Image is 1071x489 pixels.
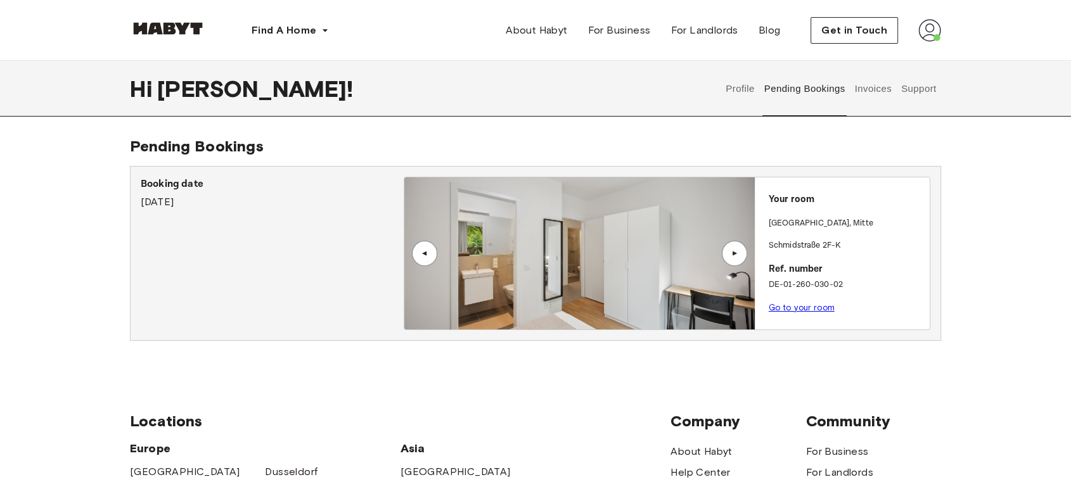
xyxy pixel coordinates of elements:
[769,262,925,277] p: Ref. number
[806,444,869,459] a: For Business
[130,137,264,155] span: Pending Bookings
[806,412,941,431] span: Community
[728,250,741,257] div: ▲
[670,444,732,459] a: About Habyt
[588,23,651,38] span: For Business
[265,464,317,479] a: Dusseldorf
[401,464,511,479] a: [GEOGRAPHIC_DATA]
[821,23,887,38] span: Get in Touch
[418,250,431,257] div: ▲
[130,441,401,456] span: Europe
[769,217,873,230] p: [GEOGRAPHIC_DATA] , Mitte
[806,465,873,480] a: For Landlords
[578,18,661,43] a: For Business
[769,279,925,291] p: DE-01-260-030-02
[130,75,157,102] span: Hi
[918,19,941,42] img: avatar
[853,61,893,117] button: Invoices
[670,465,730,480] a: Help Center
[670,412,805,431] span: Company
[496,18,577,43] a: About Habyt
[141,177,404,192] p: Booking date
[769,193,925,207] p: Your room
[130,22,206,35] img: Habyt
[401,441,535,456] span: Asia
[769,303,835,312] a: Go to your room
[759,23,781,38] span: Blog
[506,23,567,38] span: About Habyt
[241,18,339,43] button: Find A Home
[130,412,670,431] span: Locations
[130,464,240,479] a: [GEOGRAPHIC_DATA]
[769,239,925,252] p: Schmidstraße 2F-K
[660,18,748,43] a: For Landlords
[157,75,353,102] span: [PERSON_NAME] !
[670,23,738,38] span: For Landlords
[899,61,938,117] button: Support
[748,18,791,43] a: Blog
[721,61,941,117] div: user profile tabs
[141,177,404,210] div: [DATE]
[811,17,898,44] button: Get in Touch
[724,61,757,117] button: Profile
[252,23,316,38] span: Find A Home
[404,177,754,329] img: Image of the room
[762,61,847,117] button: Pending Bookings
